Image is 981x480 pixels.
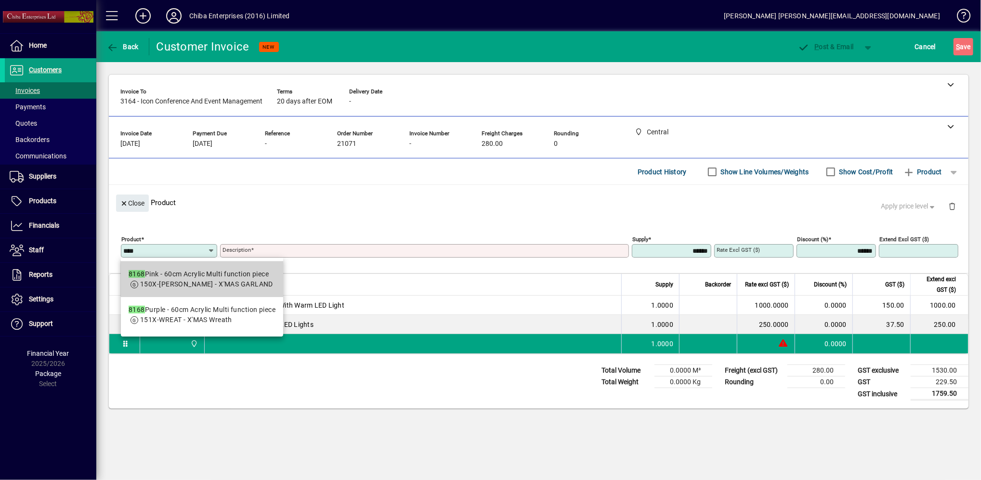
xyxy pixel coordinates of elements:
a: Knowledge Base [950,2,969,33]
td: 0.0000 [795,334,852,353]
button: Add [128,7,158,25]
span: Backorders [10,136,50,143]
app-page-header-button: Close [114,198,151,207]
td: 0.00 [787,376,845,388]
span: 280.00 [482,140,503,148]
a: Invoices [5,82,96,99]
a: Quotes [5,115,96,131]
td: GST [853,376,911,388]
span: Invoices [10,87,40,94]
td: 0.0000 [795,315,852,334]
mat-label: Supply [632,236,648,243]
label: Show Cost/Profit [837,167,893,177]
span: Support [29,320,53,327]
a: Support [5,312,96,336]
span: 0 [554,140,558,148]
span: Product History [638,164,687,180]
button: Cancel [913,38,939,55]
td: Freight (excl GST) [720,365,787,376]
em: 8168 [129,270,145,278]
td: 0.0000 Kg [654,376,712,388]
a: Financials [5,214,96,238]
a: Communications [5,148,96,164]
a: Products [5,189,96,213]
span: - [265,140,267,148]
mat-option: 8168 Pink - 60cm Acrylic Multi function piece [121,261,283,297]
td: 37.50 [852,315,910,334]
button: Apply price level [877,198,941,215]
span: Settings [29,295,53,303]
span: 3164 - Icon Conference And Event Management [120,98,262,105]
span: Central [188,338,199,349]
button: Close [116,195,149,212]
span: Rate excl GST ($) [745,279,789,290]
span: Financials [29,221,59,229]
div: Product [109,185,968,220]
td: Total Volume [597,365,654,376]
span: Suppliers [29,172,56,180]
mat-option: 8168 Purple - 60cm Acrylic Multi function piece [121,297,283,333]
span: Close [120,195,145,211]
a: Backorders [5,131,96,148]
td: 250.00 [910,315,968,334]
div: Chiba Enterprises (2016) Limited [189,8,290,24]
td: Total Weight [597,376,654,388]
span: Backorder [705,279,731,290]
button: Delete [941,195,964,218]
span: 20 days after EOM [277,98,332,105]
span: Extend excl GST ($) [916,274,956,295]
td: 150.00 [852,296,910,315]
label: Show Line Volumes/Weights [719,167,809,177]
span: GST ($) [885,279,904,290]
button: Save [954,38,973,55]
button: Back [104,38,141,55]
mat-label: Rate excl GST ($) [717,246,760,253]
span: ave [956,39,971,54]
button: Profile [158,7,189,25]
span: P [815,43,819,51]
div: 250.0000 [743,320,789,329]
span: Home [29,41,47,49]
span: 1.0000 [652,300,674,310]
span: Financial Year [27,350,69,357]
td: GST inclusive [853,388,911,400]
td: 280.00 [787,365,845,376]
app-page-header-button: Delete [941,202,964,210]
span: 1.0000 [652,339,674,349]
a: Home [5,34,96,58]
td: 0.0000 M³ [654,365,712,376]
td: 1530.00 [911,365,968,376]
mat-label: Description [222,246,251,253]
td: 0.0000 [795,296,852,315]
span: - [349,98,351,105]
span: Back [106,43,139,51]
div: Customer Invoice [157,39,249,54]
span: Discount (%) [814,279,847,290]
a: Staff [5,238,96,262]
span: Package [35,370,61,377]
a: Payments [5,99,96,115]
button: Post & Email [793,38,859,55]
mat-label: Discount (%) [797,236,828,243]
a: Suppliers [5,165,96,189]
span: Products [29,197,56,205]
em: 8168 [129,306,145,313]
mat-error: Required [222,258,621,268]
span: Customers [29,66,62,74]
span: Staff [29,246,44,254]
span: 1.0000 [652,320,674,329]
div: 1000.0000 [743,300,789,310]
span: - [409,140,411,148]
td: 1759.50 [911,388,968,400]
span: [DATE] [120,140,140,148]
button: Product History [634,163,691,181]
span: 150X-[PERSON_NAME] - X'MAS GARLAND [140,280,273,288]
td: Rounding [720,376,787,388]
span: 151X-WREAT - X'MAS Wreath [140,316,232,324]
span: Supply [655,279,673,290]
div: Purple - 60cm Acrylic Multi function piece [129,305,275,315]
span: Payments [10,103,46,111]
a: Reports [5,263,96,287]
span: 21071 [337,140,356,148]
span: NEW [263,44,275,50]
